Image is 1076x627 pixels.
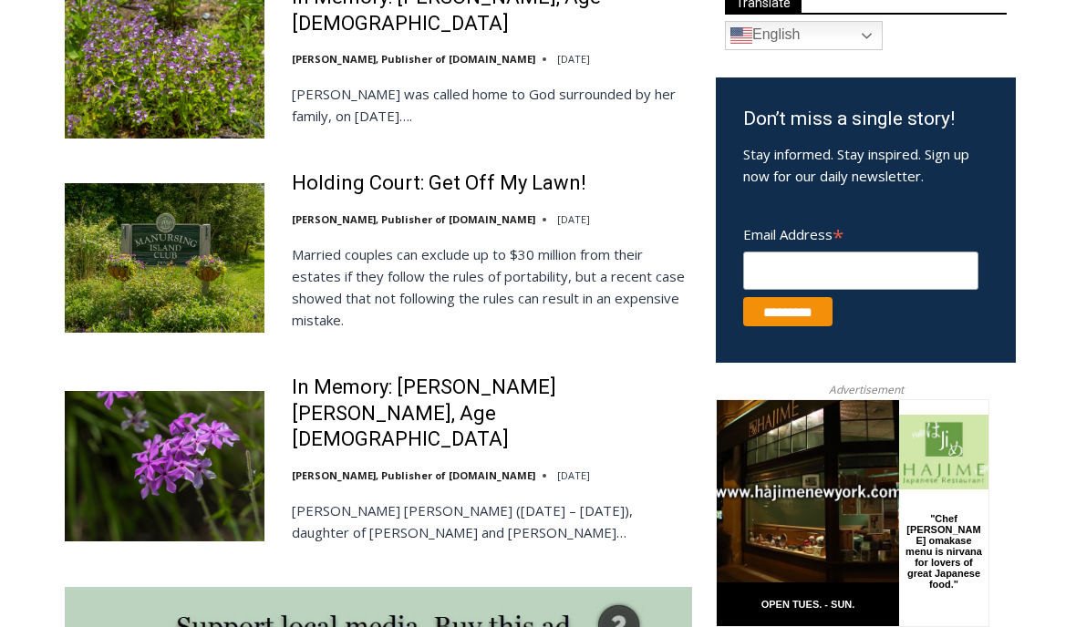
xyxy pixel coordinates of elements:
a: Holding Court: Get Off My Lawn! [292,170,586,197]
a: English [725,21,883,50]
a: [PERSON_NAME], Publisher of [DOMAIN_NAME] [292,52,535,66]
time: [DATE] [557,212,590,226]
a: [PERSON_NAME], Publisher of [DOMAIN_NAME] [292,212,535,226]
div: "Chef [PERSON_NAME] omakase menu is nirvana for lovers of great Japanese food." [188,114,268,218]
time: [DATE] [557,52,590,66]
span: Intern @ [DOMAIN_NAME] [477,181,845,222]
p: [PERSON_NAME] [PERSON_NAME] ([DATE] – [DATE]), daughter of [PERSON_NAME] and [PERSON_NAME]… [292,499,692,543]
p: Stay informed. Stay inspired. Sign up now for our daily newsletter. [743,143,988,187]
img: In Memory: Barbara Porter Schofield, Age 90 [65,391,264,540]
p: Married couples can exclude up to $30 million from their estates if they follow the rules of port... [292,243,692,331]
a: Open Tues. - Sun. [PHONE_NUMBER] [1,183,183,227]
a: In Memory: [PERSON_NAME] [PERSON_NAME], Age [DEMOGRAPHIC_DATA] [292,375,692,453]
h3: Don’t miss a single story! [743,105,988,134]
time: [DATE] [557,468,590,482]
a: [PERSON_NAME], Publisher of [DOMAIN_NAME] [292,468,535,482]
span: Open Tues. - Sun. [PHONE_NUMBER] [5,188,179,257]
div: "At the 10am stand-up meeting, each intern gets a chance to take [PERSON_NAME] and the other inte... [460,1,862,177]
label: Email Address [743,216,978,249]
img: Holding Court: Get Off My Lawn! [65,183,264,333]
img: en [730,25,752,46]
p: [PERSON_NAME] was called home to God surrounded by her family, on [DATE]…. [292,83,692,127]
a: Intern @ [DOMAIN_NAME] [439,177,884,227]
span: Advertisement [811,381,922,398]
